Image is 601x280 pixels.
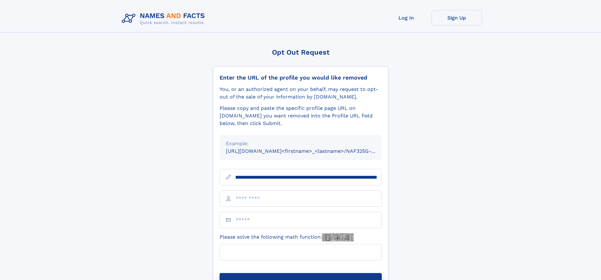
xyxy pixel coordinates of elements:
[381,10,432,26] a: Log In
[226,148,394,154] small: [URL][DOMAIN_NAME]<firstname>_<lastname>/NAF325G-xxxxxxxx
[220,233,354,241] label: Please solve the following math function:
[119,10,210,27] img: Logo Names and Facts
[213,48,388,56] div: Opt Out Request
[432,10,482,26] a: Sign Up
[220,86,382,101] div: You, or an authorized agent on your behalf, may request to opt-out of the sale of your informatio...
[226,140,375,147] div: Example:
[220,74,382,81] div: Enter the URL of the profile you would like removed
[220,104,382,127] div: Please copy and paste the specific profile page URL on [DOMAIN_NAME] you want removed into the Pr...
